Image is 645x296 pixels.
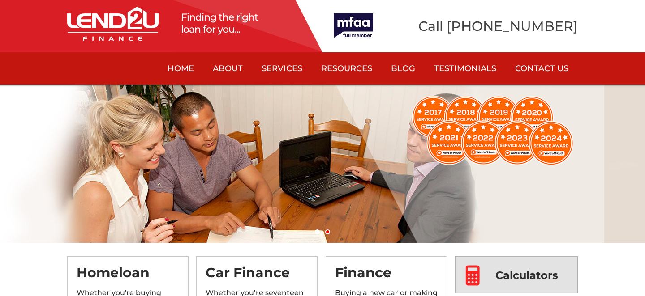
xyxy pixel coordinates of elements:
[325,229,330,234] a: 2
[412,96,573,165] img: WOM2024.png
[425,52,506,85] a: Testimonials
[455,256,578,293] a: Calculators
[335,266,438,288] h3: Finance
[382,52,425,85] a: Blog
[203,52,252,85] a: About
[495,257,558,294] span: Calculators
[252,52,312,85] a: Services
[506,52,578,85] a: Contact Us
[77,266,179,288] h3: Homeloan
[158,52,203,85] a: Home
[312,52,382,85] a: Resources
[315,229,320,234] a: 1
[206,266,308,288] h3: Car Finance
